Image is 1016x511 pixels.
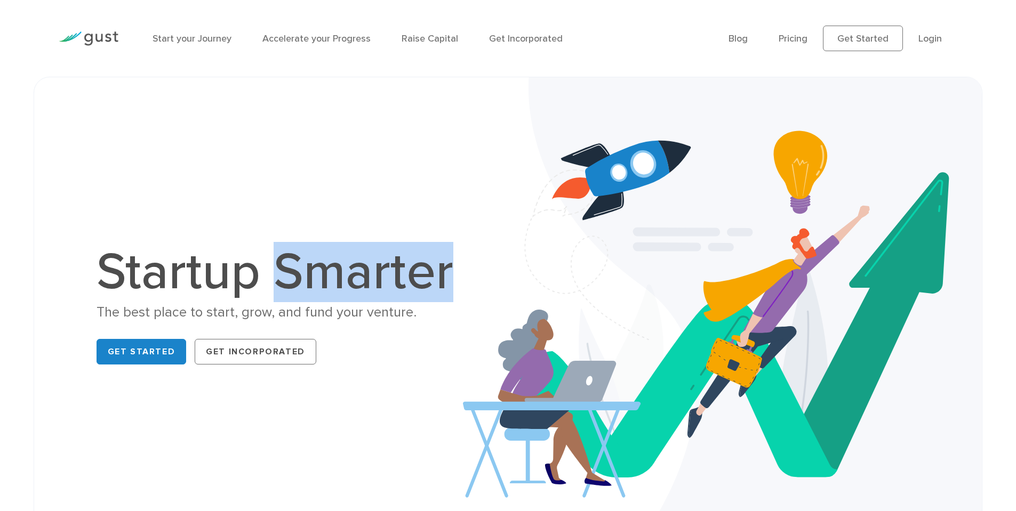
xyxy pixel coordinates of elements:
a: Login [918,33,942,44]
a: Get Incorporated [489,33,563,44]
a: Get Started [97,339,187,364]
div: The best place to start, grow, and fund your venture. [97,303,465,322]
a: Raise Capital [402,33,458,44]
img: Gust Logo [59,31,118,46]
a: Get Incorporated [195,339,316,364]
a: Blog [729,33,748,44]
h1: Startup Smarter [97,247,465,298]
a: Get Started [823,26,903,51]
a: Pricing [779,33,807,44]
a: Accelerate your Progress [262,33,371,44]
a: Start your Journey [153,33,231,44]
